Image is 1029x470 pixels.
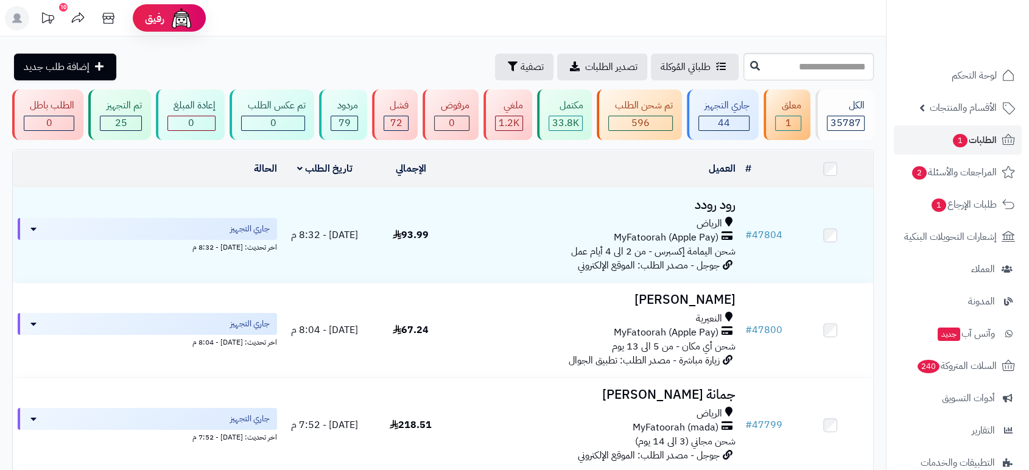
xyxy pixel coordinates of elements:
a: طلبات الإرجاع1 [894,190,1022,219]
a: الإجمالي [396,161,426,176]
span: 33.8K [552,116,579,130]
div: 596 [609,116,672,130]
div: 0 [24,116,74,130]
span: المراجعات والأسئلة [911,164,997,181]
span: جوجل - مصدر الطلب: الموقع الإلكتروني [578,448,720,463]
span: تصفية [521,60,544,74]
a: العملاء [894,254,1022,284]
div: 1 [776,116,800,130]
a: تم شحن الطلب 596 [594,89,684,140]
h3: جمانة [PERSON_NAME] [458,388,736,402]
div: 0 [242,116,304,130]
a: تم عكس الطلب 0 [227,89,317,140]
span: الرياض [697,217,722,231]
span: جوجل - مصدر الطلب: الموقع الإلكتروني [578,258,720,273]
div: 25 [100,116,141,130]
span: طلبات الإرجاع [930,196,997,213]
span: 1.2K [499,116,519,130]
span: 67.24 [393,323,429,337]
div: الكل [827,99,865,113]
span: # [745,323,752,337]
div: الطلب باطل [24,99,74,113]
span: جاري التجهيز [230,318,270,330]
div: 1157 [496,116,522,130]
span: جديد [938,328,960,341]
span: الرياض [697,407,722,421]
a: الحالة [254,161,277,176]
div: 0 [435,116,468,130]
div: 44 [699,116,749,130]
a: معلق 1 [761,89,812,140]
span: المدونة [968,293,995,310]
span: 0 [188,116,194,130]
span: رفيق [145,11,164,26]
div: اخر تحديث: [DATE] - 8:32 م [18,240,277,253]
span: 1 [931,198,947,212]
h3: [PERSON_NAME] [458,293,736,307]
span: لوحة التحكم [952,67,997,84]
span: وآتس آب [936,325,995,342]
a: أدوات التسويق [894,384,1022,413]
div: 33813 [549,116,582,130]
span: إشعارات التحويلات البنكية [904,228,997,245]
div: جاري التجهيز [698,99,750,113]
span: 93.99 [393,228,429,242]
span: 0 [270,116,276,130]
span: أدوات التسويق [942,390,995,407]
a: تصدير الطلبات [557,54,647,80]
h3: رود رودد [458,198,736,212]
span: 2 [911,166,927,180]
div: ملغي [495,99,523,113]
a: لوحة التحكم [894,61,1022,90]
span: زيارة مباشرة - مصدر الطلب: تطبيق الجوال [569,353,720,368]
div: إعادة المبلغ [167,99,216,113]
div: 72 [384,116,408,130]
a: إعادة المبلغ 0 [153,89,227,140]
a: المراجعات والأسئلة2 [894,158,1022,187]
span: MyFatoorah (mada) [633,421,718,435]
a: العميل [709,161,736,176]
a: إضافة طلب جديد [14,54,116,80]
span: 0 [46,116,52,130]
span: 0 [449,116,455,130]
a: ملغي 1.2K [481,89,535,140]
div: 0 [168,116,215,130]
span: طلباتي المُوكلة [661,60,711,74]
a: المدونة [894,287,1022,316]
span: السلات المتروكة [916,357,997,374]
div: تم شحن الطلب [608,99,672,113]
span: 79 [339,116,351,130]
a: إشعارات التحويلات البنكية [894,222,1022,251]
span: النعيرية [696,312,722,326]
span: الأقسام والمنتجات [930,99,997,116]
a: مرفوض 0 [420,89,480,140]
span: 35787 [831,116,861,130]
a: تاريخ الطلب [297,161,353,176]
span: [DATE] - 8:32 م [291,228,358,242]
div: مردود [331,99,357,113]
span: 596 [631,116,650,130]
span: شحن مجاني (3 الى 14 يوم) [635,434,736,449]
a: طلباتي المُوكلة [651,54,739,80]
span: العملاء [971,261,995,278]
a: الطلبات1 [894,125,1022,155]
div: مرفوض [434,99,469,113]
span: التقارير [972,422,995,439]
a: تم التجهيز 25 [86,89,153,140]
span: 72 [390,116,402,130]
div: 79 [331,116,357,130]
a: السلات المتروكة240 [894,351,1022,381]
span: إضافة طلب جديد [24,60,90,74]
div: تم التجهيز [100,99,141,113]
span: 44 [718,116,730,130]
div: اخر تحديث: [DATE] - 7:52 م [18,430,277,443]
span: شحن اليمامة إكسبرس - من 2 الى 4 أيام عمل [571,244,736,259]
a: #47799 [745,418,782,432]
a: جاري التجهيز 44 [684,89,761,140]
a: تحديثات المنصة [32,6,63,33]
img: logo-2.png [946,18,1017,44]
div: فشل [384,99,409,113]
span: 25 [115,116,127,130]
span: [DATE] - 8:04 م [291,323,358,337]
span: MyFatoorah (Apple Pay) [614,326,718,340]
